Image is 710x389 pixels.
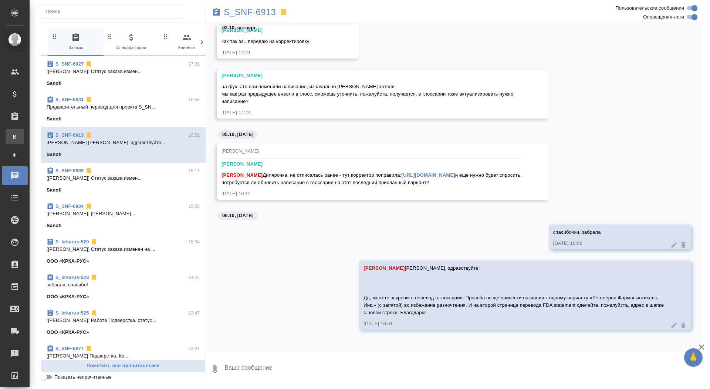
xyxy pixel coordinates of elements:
[47,68,200,75] p: [[PERSON_NAME]] Статус заказа измен...
[47,151,62,158] p: Sanofi
[222,84,515,104] span: аа фух, это они поменяли написание, изначально [PERSON_NAME] хотели мы как раз предыдущее внесли ...
[47,210,200,217] p: [[PERSON_NAME]] [PERSON_NAME]...
[643,13,684,21] span: Оповещения-логи
[85,60,92,68] svg: Отписаться
[55,346,84,351] a: S_SNF-6877
[47,115,62,123] p: Sanofi
[45,362,202,370] span: Пометить все прочитанными
[55,275,89,280] a: S_krkarus-523
[55,132,84,138] a: S_SNF-6913
[47,139,200,146] p: [PERSON_NAME] [PERSON_NAME], здравствуйте...
[47,329,89,336] p: ООО «КРКА-РУС»
[47,80,62,87] p: Sanofi
[222,212,253,219] p: 06.10, [DATE]
[687,350,700,365] span: 🙏
[45,6,182,17] input: Поиск
[47,257,89,265] p: ООО «КРКА-РУС»
[55,239,89,245] a: S_krkarus-520
[553,229,601,235] span: спасибочки, забрала
[55,168,84,173] a: S_SNF-6939
[41,359,206,372] button: Пометить все прочитанными
[47,352,200,360] p: [[PERSON_NAME] Подверстка. Ко...
[41,198,206,234] div: S_SNF-693415:56[[PERSON_NAME]] [PERSON_NAME]...Sanofi
[188,203,200,210] p: 15:56
[85,345,92,352] svg: Отписаться
[47,317,200,324] p: [[PERSON_NAME]] Работа Подверстка. статус...
[41,56,206,92] div: S_SNF-692717:31[[PERSON_NAME]] Статус заказа измен...Sanofi
[51,33,101,51] span: Заказы
[54,373,112,381] span: Показать непрочитанные
[188,132,200,139] p: 16:51
[684,348,703,367] button: 🙏
[90,309,98,317] svg: Отписаться
[55,61,84,67] a: S_SNF-6927
[85,132,92,139] svg: Отписаться
[55,203,84,209] a: S_SNF-6934
[222,172,523,185] span: Дилярочка, не отписалась ранее - тут корректор поправила: и еще нужно будет спросить, потребуется...
[41,127,206,163] div: S_SNF-691316:51[PERSON_NAME] [PERSON_NAME], здравствуйте...Sanofi
[188,274,200,281] p: 14:26
[188,167,200,174] p: 16:11
[222,172,263,178] span: [PERSON_NAME]
[364,265,665,315] span: [PERSON_NAME], здравствуйте! Да, можете закрепить перевод в глоссарии. Просьба везде привести наз...
[224,9,276,16] a: S_SNF-6913
[188,309,200,317] p: 13:47
[364,320,665,328] div: [DATE] 16:51
[6,148,24,163] a: Ф
[553,240,665,247] div: [DATE] 10:06
[41,234,206,269] div: S_krkarus-52015:34[[PERSON_NAME]] Статус заказа изменен на ...ООО «КРКА-РУС»
[47,174,200,182] p: [[PERSON_NAME]] Статус заказа измен...
[41,163,206,198] div: S_SNF-693916:11[[PERSON_NAME]] Статус заказа измен...Sanofi
[47,222,62,229] p: Sanofi
[222,190,523,197] div: [DATE] 10:12
[188,345,200,352] p: 13:41
[401,172,455,178] a: [URL][DOMAIN_NAME]
[162,33,169,40] svg: Зажми и перетащи, чтобы поменять порядок вкладок
[615,4,684,12] span: Пользовательские сообщения
[85,96,92,103] svg: Отписаться
[41,340,206,376] div: S_SNF-687713:41[[PERSON_NAME] Подверстка. Ко...Sanofi
[90,238,98,246] svg: Отписаться
[6,129,24,144] a: В
[85,167,92,174] svg: Отписаться
[222,39,309,44] span: как так ээ.. передаю на корректировку
[90,274,98,281] svg: Отписаться
[162,33,212,51] span: Клиенты
[47,103,200,111] p: Предварительный перевод для проекта S_SN...
[222,149,259,154] span: [PERSON_NAME]
[47,246,200,253] p: [[PERSON_NAME]] Статус заказа изменен на ...
[47,281,200,289] p: забрала, спасибо!
[222,131,253,138] p: 05.10, [DATE]
[55,97,84,102] a: S_SNF-6941
[222,160,523,168] div: [PERSON_NAME]
[9,133,20,140] span: В
[47,186,62,194] p: Sanofi
[47,293,89,300] p: ООО «КРКА-РУС»
[51,33,58,40] svg: Зажми и перетащи, чтобы поменять порядок вкладок
[55,310,89,316] a: S_krkarus-525
[106,33,156,51] span: Спецификации
[9,152,20,159] span: Ф
[222,72,523,79] div: [PERSON_NAME]
[85,203,92,210] svg: Отписаться
[188,96,200,103] p: 16:53
[364,265,405,271] span: [PERSON_NAME]
[41,92,206,127] div: S_SNF-694116:53Предварительный перевод для проекта S_SN...Sanofi
[188,238,200,246] p: 15:34
[106,33,114,40] svg: Зажми и перетащи, чтобы поменять порядок вкладок
[41,305,206,340] div: S_krkarus-52513:47[[PERSON_NAME]] Работа Подверстка. статус...ООО «КРКА-РУС»
[222,109,523,116] div: [DATE] 14:44
[222,24,256,31] p: 02.10, четверг
[188,60,200,68] p: 17:31
[222,49,333,56] div: [DATE] 14:41
[41,269,206,305] div: S_krkarus-52314:26забрала, спасибо!ООО «КРКА-РУС»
